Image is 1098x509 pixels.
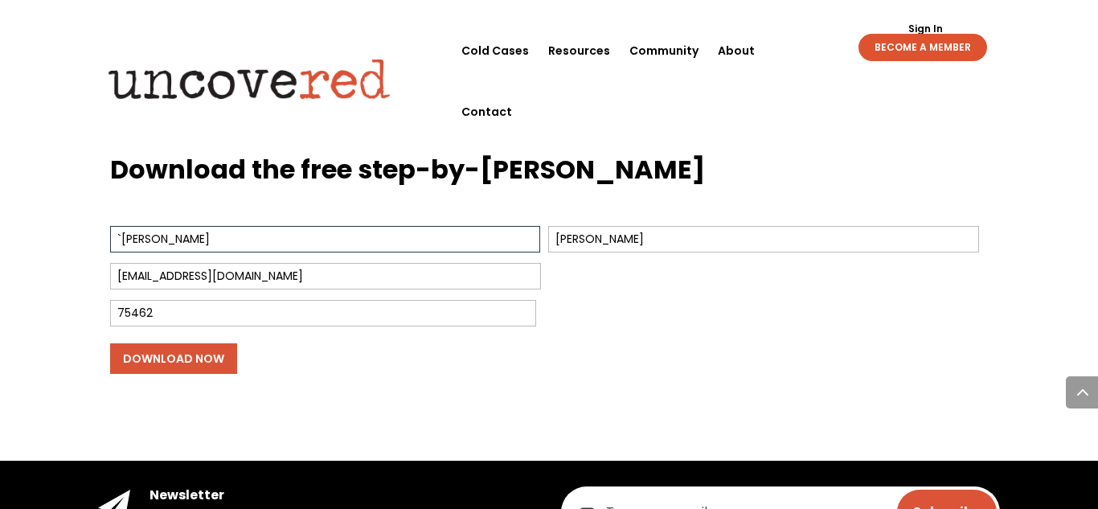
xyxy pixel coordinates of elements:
[858,34,987,61] a: BECOME A MEMBER
[150,486,537,504] h4: Newsletter
[548,226,979,252] input: Last Name
[629,20,699,81] a: Community
[899,24,952,34] a: Sign In
[461,20,529,81] a: Cold Cases
[95,47,404,110] img: Uncovered logo
[110,263,541,289] input: Email
[548,20,610,81] a: Resources
[718,20,755,81] a: About
[110,152,989,196] h3: Download the free step-by-[PERSON_NAME]
[110,300,536,326] input: Zip Code
[461,81,512,142] a: Contact
[110,226,541,252] input: First Name
[110,343,237,374] input: Download Now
